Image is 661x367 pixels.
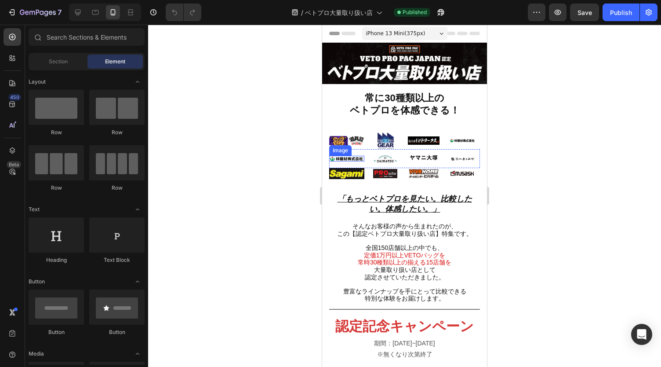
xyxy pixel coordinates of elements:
[29,128,84,136] div: Row
[301,8,303,17] span: /
[4,4,65,21] button: 7
[8,94,21,101] div: 450
[89,128,145,136] div: Row
[29,328,84,336] div: Button
[29,256,84,264] div: Heading
[322,25,487,367] iframe: Design area
[29,184,84,192] div: Row
[7,161,21,168] div: Beta
[29,78,46,86] span: Layout
[131,347,145,361] span: Toggle open
[89,256,145,264] div: Text Block
[403,8,427,16] span: Published
[49,58,68,66] span: Section
[166,4,201,21] div: Undo/Redo
[570,4,599,21] button: Save
[631,324,652,345] div: Open Intercom Messenger
[131,275,145,289] span: Toggle open
[29,278,45,286] span: Button
[131,75,145,89] span: Toggle open
[305,8,373,17] span: ベトプロ大量取り扱い店
[603,4,639,21] button: Publish
[29,350,44,358] span: Media
[58,7,62,18] p: 7
[89,328,145,336] div: Button
[89,184,145,192] div: Row
[131,202,145,217] span: Toggle open
[577,9,592,16] span: Save
[29,206,40,213] span: Text
[29,28,145,46] input: Search Sections & Elements
[610,8,632,17] div: Publish
[105,58,125,66] span: Element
